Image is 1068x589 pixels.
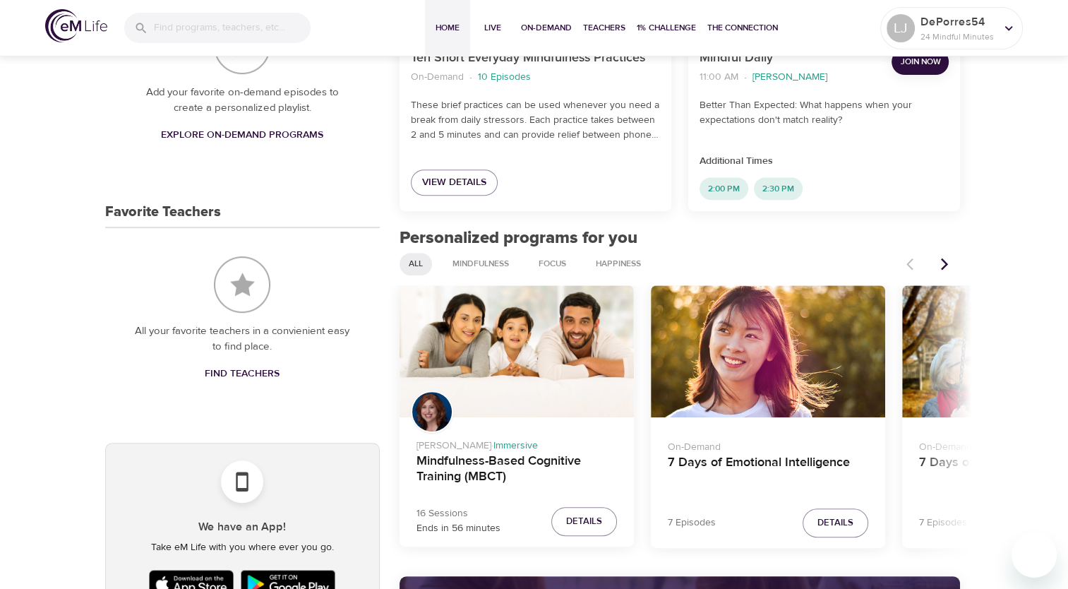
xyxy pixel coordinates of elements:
[566,513,602,530] span: Details
[920,30,995,43] p: 24 Mindful Minutes
[637,20,696,35] span: 1% Challenge
[199,361,285,387] a: Find Teachers
[45,9,107,42] img: logo
[416,521,500,536] p: Ends in 56 minutes
[668,434,868,455] p: On-Demand
[133,85,352,117] p: Add your favorite on-demand episodes to create a personalized playlist.
[668,516,716,530] p: 7 Episodes
[476,20,510,35] span: Live
[478,70,531,85] p: 10 Episodes
[411,49,660,68] p: Ten Short Everyday Mindfulness Practices
[707,20,778,35] span: The Connection
[919,516,967,530] p: 7 Episodes
[587,258,649,270] span: Happiness
[529,253,575,275] div: Focus
[583,20,625,35] span: Teachers
[117,520,368,535] h5: We have an App!
[887,14,915,42] div: LJ
[803,508,868,537] button: Details
[651,285,885,417] button: 7 Days of Emotional Intelligence
[133,323,352,355] p: All your favorite teachers in a convienient easy to find place.
[700,177,748,200] div: 2:00 PM
[920,13,995,30] p: DePorres54
[400,253,432,275] div: All
[411,98,660,143] p: These brief practices can be used whenever you need a break from daily stressors. Each practice t...
[117,540,368,555] p: Take eM Life with you where ever you go.
[668,455,868,489] h4: 7 Days of Emotional Intelligence
[551,507,617,536] button: Details
[700,70,738,85] p: 11:00 AM
[422,174,486,191] span: View Details
[892,49,949,75] button: Join Now
[400,258,431,270] span: All
[493,439,538,452] span: Immersive
[469,68,472,87] li: ·
[700,154,949,169] p: Additional Times
[400,285,634,417] button: Mindfulness-Based Cognitive Training (MBCT)
[1012,533,1057,578] iframe: Button to launch messaging window
[411,70,464,85] p: On-Demand
[416,433,617,453] p: [PERSON_NAME] ·
[752,70,827,85] p: [PERSON_NAME]
[530,258,575,270] span: Focus
[929,249,960,280] button: Next items
[754,177,803,200] div: 2:30 PM
[700,183,748,195] span: 2:00 PM
[900,54,940,69] span: Join Now
[214,256,270,313] img: Favorite Teachers
[444,258,517,270] span: Mindfulness
[443,253,518,275] div: Mindfulness
[431,20,464,35] span: Home
[105,204,221,220] h3: Favorite Teachers
[411,68,660,87] nav: breadcrumb
[161,126,323,144] span: Explore On-Demand Programs
[416,453,617,487] h4: Mindfulness-Based Cognitive Training (MBCT)
[744,68,747,87] li: ·
[205,365,280,383] span: Find Teachers
[521,20,572,35] span: On-Demand
[587,253,650,275] div: Happiness
[700,68,880,87] nav: breadcrumb
[817,515,853,531] span: Details
[400,228,961,249] h2: Personalized programs for you
[700,49,880,68] p: Mindful Daily
[700,98,949,128] p: Better Than Expected: What happens when your expectations don't match reality?
[416,506,500,521] p: 16 Sessions
[155,122,329,148] a: Explore On-Demand Programs
[154,13,311,43] input: Find programs, teachers, etc...
[754,183,803,195] span: 2:30 PM
[411,169,498,196] a: View Details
